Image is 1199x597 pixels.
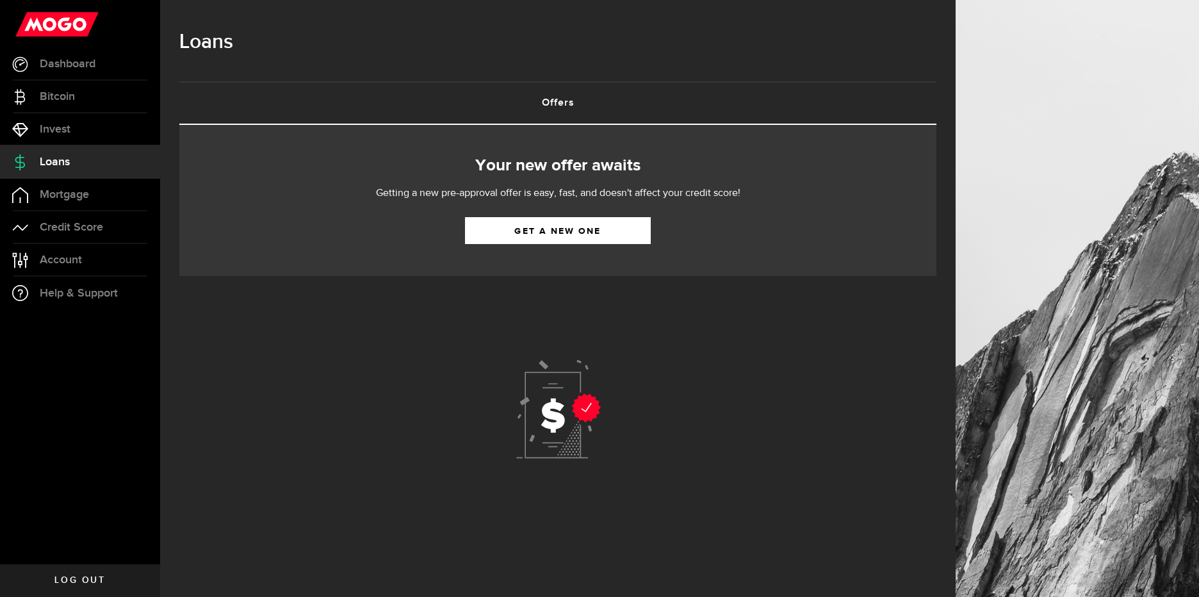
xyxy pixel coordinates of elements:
[40,91,75,102] span: Bitcoin
[54,576,105,585] span: Log out
[337,186,779,201] p: Getting a new pre-approval offer is easy, fast, and doesn't affect your credit score!
[40,288,118,299] span: Help & Support
[40,222,103,233] span: Credit Score
[40,189,89,200] span: Mortgage
[179,81,936,125] ul: Tabs Navigation
[40,254,82,266] span: Account
[40,156,70,168] span: Loans
[1145,543,1199,597] iframe: LiveChat chat widget
[179,83,936,124] a: Offers
[199,152,917,179] h2: Your new offer awaits
[40,124,70,135] span: Invest
[179,26,936,59] h1: Loans
[40,58,95,70] span: Dashboard
[465,217,651,244] a: Get a new one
